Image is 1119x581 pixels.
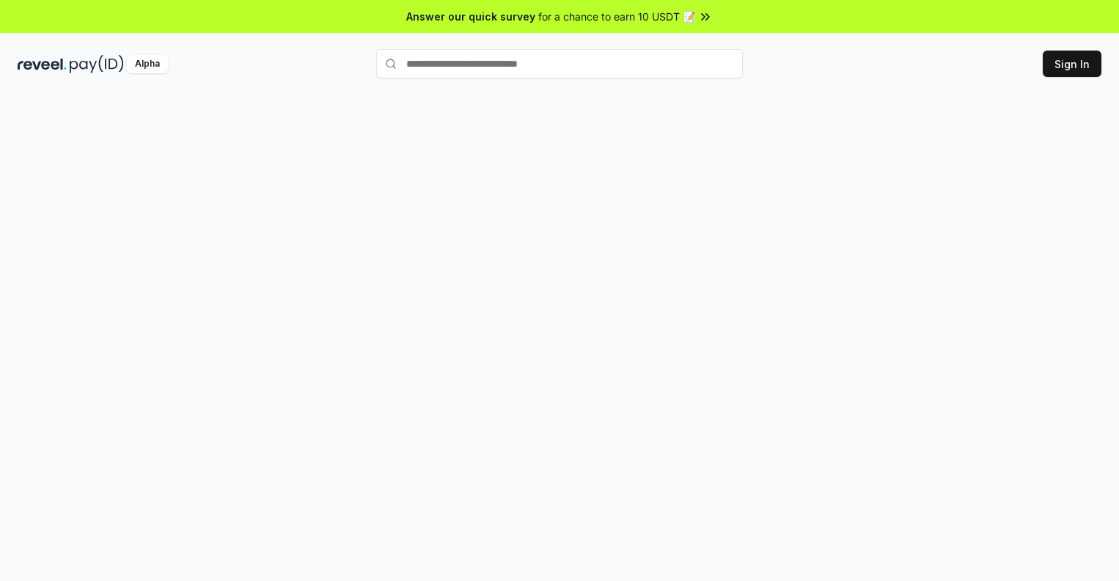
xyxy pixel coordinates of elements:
[538,9,695,24] span: for a chance to earn 10 USDT 📝
[127,55,168,73] div: Alpha
[70,55,124,73] img: pay_id
[1043,51,1101,77] button: Sign In
[18,55,67,73] img: reveel_dark
[406,9,535,24] span: Answer our quick survey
